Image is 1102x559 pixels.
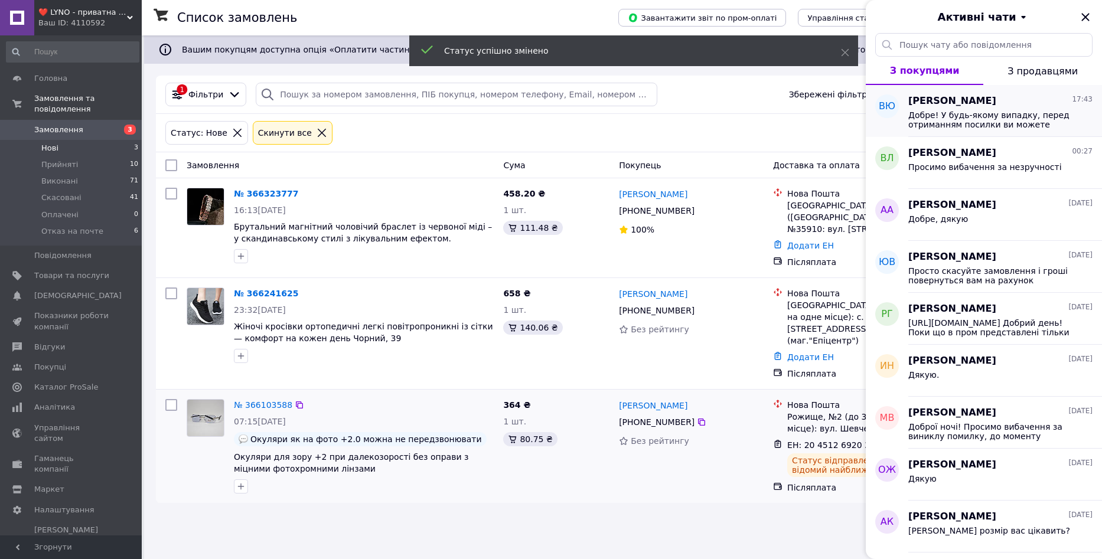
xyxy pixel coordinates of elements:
[617,302,697,319] div: [PHONE_NUMBER]
[34,423,109,444] span: Управління сайтом
[177,11,297,25] h1: Список замовлень
[880,411,895,425] span: МВ
[234,289,298,298] a: № 366241625
[866,293,1102,345] button: рг[PERSON_NAME][DATE][URL][DOMAIN_NAME] Добрий день! Поки що в пром представлені тільки чорні Наб...
[34,484,64,495] span: Маркет
[789,89,875,100] span: Збережені фільтри:
[503,417,526,426] span: 1 шт.
[619,188,687,200] a: [PERSON_NAME]
[908,94,996,108] span: [PERSON_NAME]
[908,526,1070,535] span: [PERSON_NAME] розмір вас цікавить?
[1072,146,1093,156] span: 00:27
[908,458,996,472] span: [PERSON_NAME]
[908,214,968,224] span: Добре, дякую
[250,434,482,444] span: Окуляри як на фото +2.0 можна не передзвонювати
[1008,66,1078,77] span: З продавцями
[187,188,224,225] img: Фото товару
[1068,510,1093,520] span: [DATE]
[38,18,142,28] div: Ваш ID: 4110592
[34,125,83,135] span: Замовлення
[234,189,298,198] a: № 366323777
[618,9,786,27] button: Завантажити звіт по пром-оплаті
[787,440,886,450] span: ЕН: 20 4512 6920 3189
[890,65,960,76] span: З покупцями
[807,14,898,22] span: Управління статусами
[787,352,834,362] a: Додати ЕН
[1068,302,1093,312] span: [DATE]
[881,204,894,217] span: АA
[41,210,79,220] span: Оплачені
[168,126,230,139] div: Статус: Нове
[880,359,894,373] span: ИН
[787,482,948,493] div: Післяплата
[188,89,223,100] span: Фільтри
[787,399,948,411] div: Нова Пошта
[34,310,109,332] span: Показники роботи компанії
[1072,94,1093,104] span: 17:43
[866,345,1102,397] button: ИН[PERSON_NAME][DATE]Дякую.
[875,33,1093,57] input: Пошук чату або повідомлення
[937,9,1016,25] span: Активні чати
[41,176,78,187] span: Виконані
[503,305,526,315] span: 1 шт.
[239,434,248,444] img: :speech_balloon:
[617,202,697,219] div: [PHONE_NUMBER]
[182,45,931,54] span: Вашим покупцям доступна опція «Оплатити частинами від Rozetka» на 2 платежі. Отримуйте нові замов...
[866,57,983,85] button: З покупцями
[41,192,81,203] span: Скасовані
[787,256,948,268] div: Післяплата
[787,241,834,250] a: Додати ЕН
[908,266,1076,285] span: Просто скасуйте замовлення і гроші повернуться вам на рахунок
[866,397,1102,449] button: МВ[PERSON_NAME][DATE]Доброї ночі! Просимо вибачення за виниклу помилку, до моменту прибуття посил...
[234,205,286,215] span: 16:13[DATE]
[234,400,292,410] a: № 366103588
[1068,458,1093,468] span: [DATE]
[234,305,286,315] span: 23:32[DATE]
[787,188,948,200] div: Нова Пошта
[444,45,811,57] div: Статус успішно змінено
[908,422,1076,441] span: Доброї ночі! Просимо вибачення за виниклу помилку, до моменту прибуття посилки ми вирішимо це пит...
[908,198,996,212] span: [PERSON_NAME]
[1068,198,1093,208] span: [DATE]
[134,210,138,220] span: 0
[234,417,286,426] span: 07:15[DATE]
[503,205,526,215] span: 1 шт.
[6,41,139,63] input: Пошук
[130,192,138,203] span: 41
[619,161,661,170] span: Покупець
[187,188,224,225] a: Фото товару
[34,525,109,557] span: [PERSON_NAME] та рахунки
[798,9,907,27] button: Управління статусами
[880,152,894,165] span: ВЛ
[1068,354,1093,364] span: [DATE]
[234,322,493,343] span: Жіночі кросівки ортопедичні легкі повітропроникні із сітки — комфорт на кожен день Чорний, 39
[1068,250,1093,260] span: [DATE]
[866,449,1102,501] button: ОЖ[PERSON_NAME][DATE]Дякую
[878,463,896,477] span: ОЖ
[908,110,1076,129] span: Добре! У будь-якому випадку, перед отриманням посилки ви можете перевірити їх, і в разі, якщо вон...
[34,270,109,281] span: Товари та послуги
[34,453,109,475] span: Гаманець компанії
[41,143,58,153] span: Нові
[34,290,122,301] span: [DEMOGRAPHIC_DATA]
[134,143,138,153] span: 3
[234,222,492,243] a: Брутальний магнітний чоловічий браслет із червоної міді – у скандинавському стилі з лікувальним е...
[787,299,948,346] div: [GEOGRAPHIC_DATA], №51 (до 30 кг на одне місце): с. Лиманка, просп. [STREET_ADDRESS][PERSON_NAME]...
[787,453,948,477] div: Статус відправлення буде відомий найближчим часом
[503,189,545,198] span: 458.20 ₴
[1068,406,1093,416] span: [DATE]
[34,93,142,115] span: Замовлення та повідомлення
[866,85,1102,137] button: ВЮ[PERSON_NAME]17:43Добре! У будь-якому випадку, перед отриманням посилки ви можете перевірити їх...
[187,161,239,170] span: Замовлення
[899,9,1069,25] button: Активні чати
[787,200,948,235] div: [GEOGRAPHIC_DATA] ([GEOGRAPHIC_DATA].), Поштомат №35910: вул. [STREET_ADDRESS]
[41,159,78,170] span: Прийняті
[619,288,687,300] a: [PERSON_NAME]
[234,452,468,473] a: Окуляри для зору +2 при далекозорості без оправи з міцними фотохромними лінзами
[503,432,557,446] div: 80.75 ₴
[866,189,1102,241] button: АA[PERSON_NAME][DATE]Добре, дякую
[628,12,777,23] span: Завантажити звіт по пром-оплаті
[187,399,224,437] a: Фото товару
